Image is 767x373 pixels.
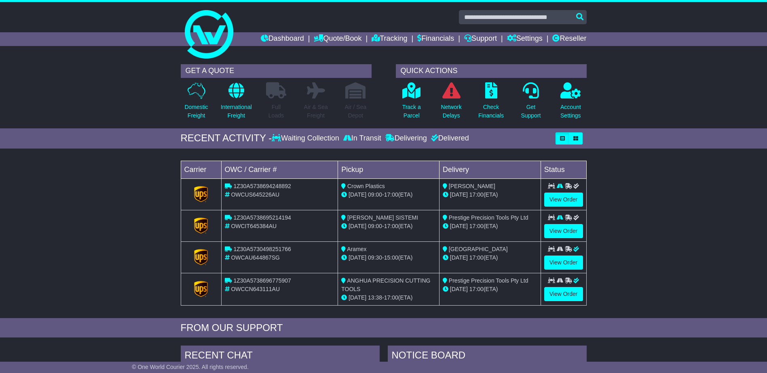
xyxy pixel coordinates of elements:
span: [DATE] [349,191,366,198]
p: International Freight [221,103,252,120]
p: Get Support [521,103,541,120]
a: DomesticFreight [184,82,208,124]
a: Tracking [372,32,407,46]
p: Air / Sea Depot [345,103,367,120]
span: OWCCN643111AU [231,286,280,292]
span: 09:00 [368,191,382,198]
span: 1Z30A5738694248892 [233,183,291,189]
span: Aramex [347,246,366,252]
span: [PERSON_NAME] SISTEMI [347,214,418,221]
p: Check Financials [478,103,504,120]
div: QUICK ACTIONS [396,64,587,78]
p: Full Loads [266,103,286,120]
td: Carrier [181,161,221,178]
p: Track a Parcel [402,103,421,120]
div: Delivering [383,134,429,143]
span: © One World Courier 2025. All rights reserved. [132,364,249,370]
span: 1Z30A5730498251766 [233,246,291,252]
a: View Order [544,224,583,238]
td: Delivery [439,161,541,178]
div: Delivered [429,134,469,143]
a: View Order [544,256,583,270]
a: CheckFinancials [478,82,504,124]
div: NOTICE BOARD [388,346,587,367]
span: 17:00 [469,286,484,292]
span: ANGHUA PRECISION CUTTING TOOLS [341,277,430,292]
a: Dashboard [261,32,304,46]
a: Quote/Book [314,32,361,46]
div: (ETA) [443,191,537,199]
span: 17:00 [469,223,484,229]
a: Support [464,32,497,46]
div: - (ETA) [341,191,436,199]
span: 17:00 [384,223,398,229]
div: RECENT CHAT [181,346,380,367]
p: Network Delays [441,103,461,120]
span: [DATE] [450,223,468,229]
span: OWCIT645384AU [231,223,277,229]
div: FROM OUR SUPPORT [181,322,587,334]
span: 1Z30A5738696775907 [233,277,291,284]
a: GetSupport [520,82,541,124]
span: 1Z30A5738695214194 [233,214,291,221]
p: Domestic Freight [184,103,208,120]
span: Prestige Precision Tools Pty Ltd [449,214,528,221]
td: Status [541,161,586,178]
span: 09:00 [368,223,382,229]
a: Track aParcel [402,82,421,124]
p: Air & Sea Freight [304,103,328,120]
a: Financials [417,32,454,46]
div: In Transit [341,134,383,143]
div: GET A QUOTE [181,64,372,78]
div: Waiting Collection [272,134,341,143]
span: [DATE] [450,191,468,198]
div: RECENT ACTIVITY - [181,132,272,144]
span: [DATE] [450,286,468,292]
span: [GEOGRAPHIC_DATA] [449,246,508,252]
a: Settings [507,32,543,46]
img: GetCarrierServiceLogo [194,249,208,265]
a: InternationalFreight [220,82,252,124]
div: - (ETA) [341,293,436,302]
div: - (ETA) [341,254,436,262]
span: [PERSON_NAME] [449,183,495,189]
span: 17:00 [384,294,398,301]
span: OWCUS645226AU [231,191,279,198]
span: 17:00 [384,191,398,198]
p: Account Settings [560,103,581,120]
img: GetCarrierServiceLogo [194,281,208,297]
span: 09:30 [368,254,382,261]
img: GetCarrierServiceLogo [194,186,208,202]
span: OWCAU644867SG [231,254,280,261]
img: GetCarrierServiceLogo [194,218,208,234]
td: Pickup [338,161,439,178]
span: 13:38 [368,294,382,301]
a: View Order [544,287,583,301]
span: [DATE] [450,254,468,261]
td: OWC / Carrier # [221,161,338,178]
div: - (ETA) [341,222,436,231]
a: View Order [544,193,583,207]
span: [DATE] [349,223,366,229]
span: [DATE] [349,254,366,261]
span: [DATE] [349,294,366,301]
div: (ETA) [443,222,537,231]
div: (ETA) [443,254,537,262]
a: NetworkDelays [440,82,462,124]
span: 17:00 [469,254,484,261]
div: (ETA) [443,285,537,293]
span: Crown Plastics [347,183,385,189]
span: Prestige Precision Tools Pty Ltd [449,277,528,284]
a: Reseller [552,32,586,46]
span: 15:00 [384,254,398,261]
a: AccountSettings [560,82,581,124]
span: 17:00 [469,191,484,198]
